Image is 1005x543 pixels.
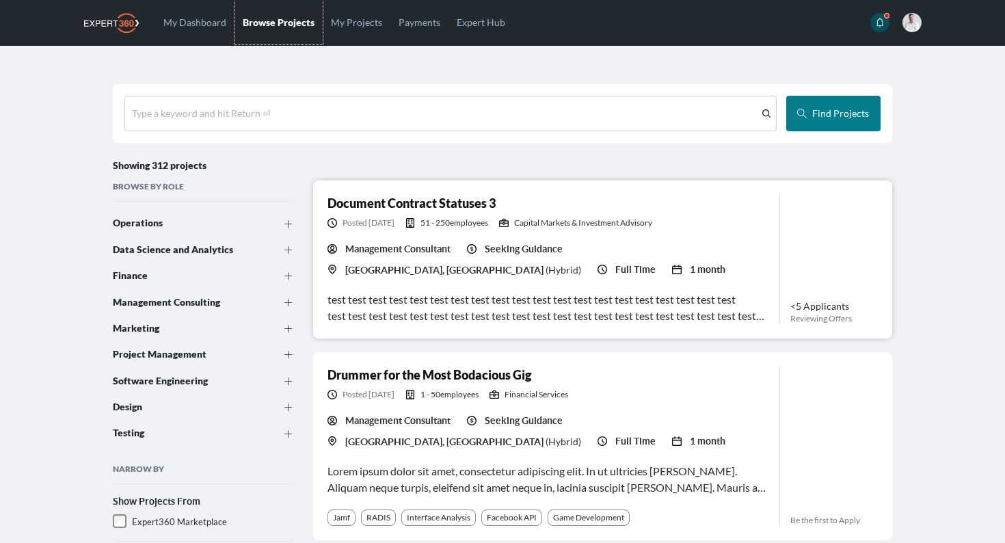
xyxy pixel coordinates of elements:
div: Jamf [333,512,350,523]
svg: icon [467,416,477,425]
a: Drummer for the Most Bodacious GigPosted [DATE]1 - 50employeesFinancial ServicesManagement Consul... [313,352,893,540]
svg: icon [327,244,337,254]
span: Seeking Guidance [485,414,563,427]
button: Testing [113,420,293,446]
a: Drummer for the Most Bodacious Gig [327,367,531,382]
span: Posted [343,389,367,399]
button: Finance [113,263,293,289]
svg: icon [499,218,509,228]
strong: Show Projects From [113,496,200,507]
svg: icon [284,430,293,438]
h2: Browse By Role [113,181,293,202]
span: Financial Services [505,389,568,400]
span: Management Consultant [345,242,451,256]
img: Expert360 [84,13,139,33]
div: Management Consulting [113,297,256,306]
span: Expert360 Marketplace [132,516,227,527]
span: [DATE] [343,217,394,228]
button: Project Management [113,341,293,367]
svg: icon [797,109,807,118]
svg: icon [672,436,682,446]
svg: icon [327,390,337,399]
span: [GEOGRAPHIC_DATA], [GEOGRAPHIC_DATA] [345,265,544,276]
svg: icon [284,325,293,333]
div: Software Engineering [113,375,256,385]
span: ( Hybrid ) [546,436,581,447]
span: Full Time [615,434,656,448]
h2: Narrow By [113,463,293,484]
span: Capital Markets & Investment Advisory [514,217,652,228]
span: Find Projects [812,107,869,119]
div: Project Management [113,349,256,359]
svg: icon [490,390,499,399]
div: Testing [113,428,256,438]
svg: icon [762,109,770,118]
span: 1 month [690,263,725,276]
span: 1 month [690,434,725,448]
span: Management Consultant [345,414,451,427]
svg: icon [284,299,293,307]
div: RADIS [366,512,390,523]
a: Document Contract Statuses 3 [327,196,496,211]
svg: icon [284,220,293,228]
svg: icon [327,218,337,228]
svg: icon [405,218,415,228]
div: Type a keyword and hit Return ⏎ [132,107,271,120]
div: Game Development [553,512,624,523]
button: Operations [113,210,293,236]
svg: icon [598,436,607,446]
div: Facebook API [487,512,537,523]
svg: icon [284,246,293,254]
div: Operations [113,218,256,228]
span: [GEOGRAPHIC_DATA], [GEOGRAPHIC_DATA] [345,436,544,447]
span: Reviewing Offers [790,313,878,324]
button: Marketing [113,315,293,341]
svg: icon [284,403,293,412]
svg: icon [875,18,885,27]
div: Marketing [113,323,256,333]
svg: icon [467,244,477,254]
svg: icon [284,378,293,386]
span: [DATE] [343,389,394,400]
svg: icon [672,265,682,274]
span: 51 - 250 employees [420,217,488,228]
div: Finance [113,271,256,280]
svg: icon [598,265,607,274]
svg: icon [284,351,293,359]
button: Software Engineering [113,367,293,393]
span: Seeking Guidance [485,242,563,256]
div: Design [113,402,256,412]
button: Find Projects [786,96,881,131]
span: Hardy Hauck [902,13,922,32]
svg: icon [327,265,337,274]
a: Document Contract Statuses 3Posted [DATE]51 - 250employeesCapital Markets & Investment AdvisoryMa... [313,181,893,339]
span: Be the first to Apply [790,515,878,526]
button: Data Science and Analytics [113,237,293,263]
span: Posted [343,217,367,228]
svg: icon [327,436,337,446]
div: Data Science and Analytics [113,245,256,254]
div: Interface Analysis [407,512,470,523]
button: Management Consulting [113,289,293,315]
h4: Showing 312 projects [113,157,206,174]
svg: icon [327,416,337,425]
div: test test test test test test test test test test test test test test test test test test test te... [327,291,768,324]
span: Full Time [615,263,656,276]
span: <5 Applicants [790,300,878,313]
span: ( Hybrid ) [546,264,581,276]
span: 1 - 50 employees [420,389,479,400]
div: Lorem ipsum dolor sit amet, consectetur adipiscing elit. In ut ultricies [PERSON_NAME]. Aliquam n... [327,463,768,496]
button: Design [113,394,293,420]
svg: icon [405,390,415,399]
svg: icon [284,272,293,280]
